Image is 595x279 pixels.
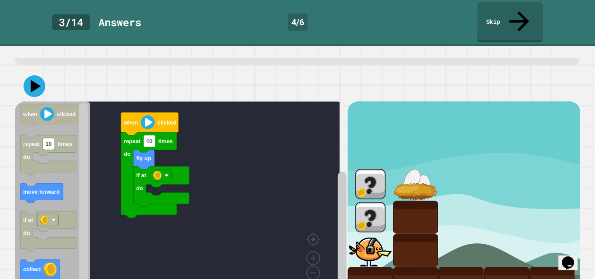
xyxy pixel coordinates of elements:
text: clicked [57,111,76,118]
text: if at [136,172,146,179]
text: collect [23,266,41,273]
div: 3 / 14 [52,14,90,30]
a: Skip [477,2,543,42]
text: do [124,151,131,157]
text: move forward [23,188,60,195]
text: fly up [136,155,151,161]
text: repeat [23,141,40,147]
text: do [136,185,143,192]
div: Answer s [98,14,141,30]
text: clicked [158,119,176,126]
text: 10 [46,141,52,147]
iframe: chat widget [558,244,586,270]
text: when [123,119,138,126]
text: do [23,154,30,160]
text: repeat [124,138,141,145]
div: 4 / 6 [288,13,308,31]
text: 10 [146,138,152,145]
text: if at [23,217,33,223]
text: times [158,138,172,145]
text: when [23,111,37,118]
text: do [23,230,30,236]
text: times [57,141,72,147]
